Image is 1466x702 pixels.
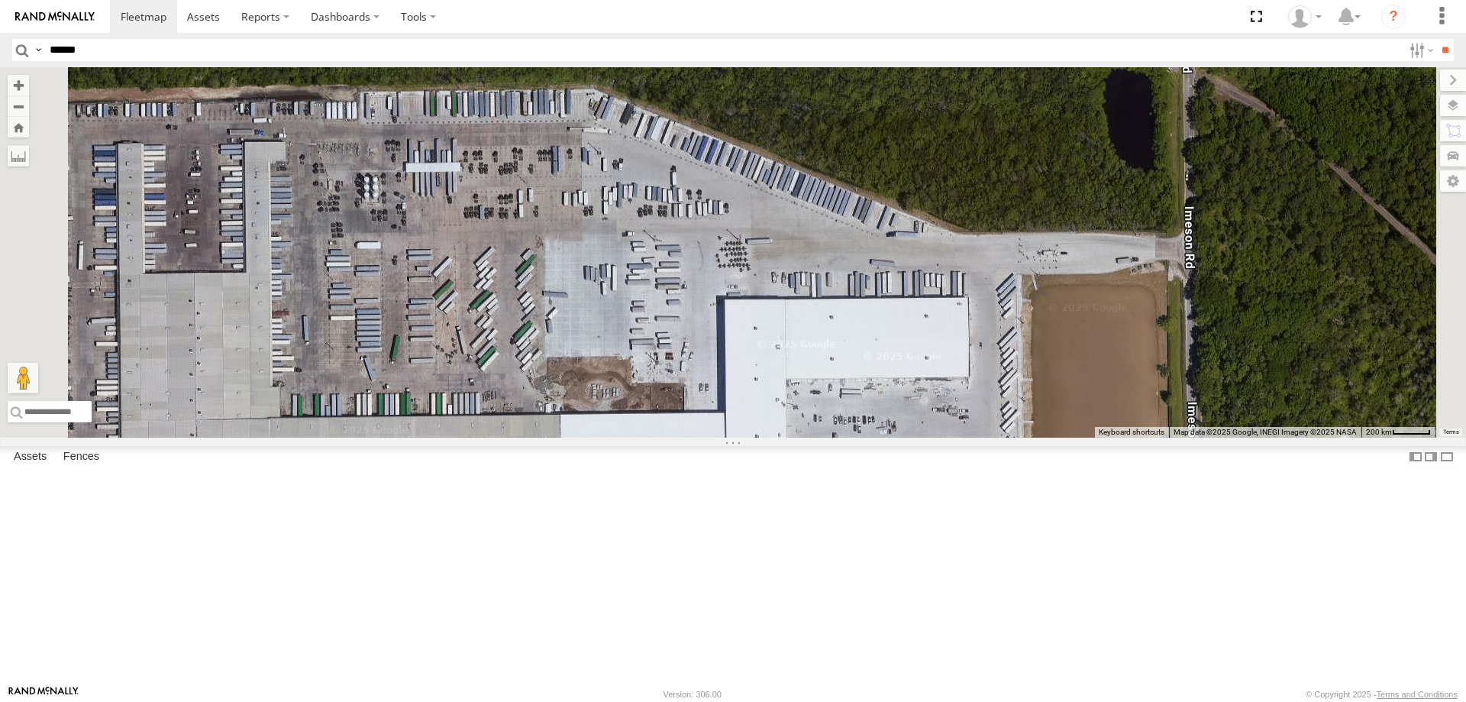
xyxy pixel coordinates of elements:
label: Search Query [32,39,44,61]
label: Hide Summary Table [1439,446,1455,468]
span: 200 km [1366,428,1392,436]
button: Zoom out [8,95,29,117]
button: Zoom Home [8,117,29,137]
label: Fences [56,446,107,467]
label: Assets [6,446,54,467]
a: Terms (opens in new tab) [1443,429,1459,435]
div: © Copyright 2025 - [1306,690,1458,699]
div: Version: 306.00 [664,690,722,699]
button: Keyboard shortcuts [1099,427,1164,438]
label: Dock Summary Table to the Left [1408,446,1423,468]
a: Terms and Conditions [1377,690,1458,699]
div: Nele . [1283,5,1327,28]
img: rand-logo.svg [15,11,95,22]
button: Zoom in [8,75,29,95]
label: Measure [8,145,29,167]
label: Map Settings [1440,170,1466,192]
i: ? [1381,5,1406,29]
label: Search Filter Options [1403,39,1436,61]
a: Visit our Website [8,687,79,702]
button: Drag Pegman onto the map to open Street View [8,363,38,393]
label: Dock Summary Table to the Right [1423,446,1439,468]
button: Map Scale: 200 km per 47 pixels [1361,427,1435,438]
span: Map data ©2025 Google, INEGI Imagery ©2025 NASA [1174,428,1357,436]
